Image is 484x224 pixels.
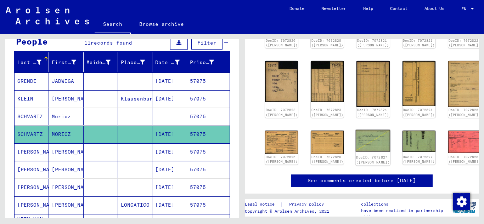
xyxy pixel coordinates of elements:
[152,90,187,108] mat-cell: [DATE]
[311,61,344,102] img: 002.jpg
[49,179,83,196] mat-cell: [PERSON_NAME]
[49,126,83,143] mat-cell: MORICZ
[6,7,89,24] img: Arolsen_neg.svg
[187,90,230,108] mat-cell: 57075
[283,201,332,208] a: Privacy policy
[15,161,49,178] mat-cell: [PERSON_NAME]
[152,126,187,143] mat-cell: [DATE]
[449,39,480,47] a: DocID: 7072822 ([PERSON_NAME])
[187,108,230,125] mat-cell: 57075
[190,59,214,66] div: Prisoner #
[15,143,49,161] mat-cell: [PERSON_NAME]
[118,52,152,72] mat-header-cell: Place of Birth
[357,108,389,117] a: DocID: 7072824 ([PERSON_NAME])
[187,196,230,214] mat-cell: 57075
[403,108,435,117] a: DocID: 7072824 ([PERSON_NAME])
[15,126,49,143] mat-cell: SCHVARTZ
[245,208,332,214] p: Copyright © Arolsen Archives, 2021
[356,155,390,165] a: DocID: 7072827 ([PERSON_NAME])
[311,131,344,154] img: 002.jpg
[15,52,49,72] mat-header-cell: Last Name
[152,52,187,72] mat-header-cell: Date of Birth
[52,59,76,66] div: First Name
[403,61,435,106] img: 002.jpg
[152,161,187,178] mat-cell: [DATE]
[449,108,480,117] a: DocID: 7072825 ([PERSON_NAME])
[15,108,49,125] mat-cell: SCHVARTZ
[155,59,179,66] div: Date of Birth
[155,57,188,68] div: Date of Birth
[448,131,481,153] img: 001.jpg
[152,73,187,90] mat-cell: [DATE]
[118,90,152,108] mat-cell: Klausenburg
[152,143,187,161] mat-cell: [DATE]
[187,52,230,72] mat-header-cell: Prisoner #
[15,196,49,214] mat-cell: [PERSON_NAME]
[356,130,390,152] img: 001.jpg
[49,196,83,214] mat-cell: [PERSON_NAME]
[187,179,230,196] mat-cell: 57075
[49,73,83,90] mat-cell: JADWIGA
[403,155,435,164] a: DocID: 7072827 ([PERSON_NAME])
[311,39,343,47] a: DocID: 7072820 ([PERSON_NAME])
[265,131,298,154] img: 001.jpg
[245,201,332,208] div: |
[17,59,41,66] div: Last Name
[361,195,450,207] p: The Arolsen Archives online collections
[311,108,343,117] a: DocID: 7072823 ([PERSON_NAME])
[245,201,280,208] a: Legal notice
[187,73,230,90] mat-cell: 57075
[118,196,152,214] mat-cell: LONGATICO
[451,199,478,216] img: yv_logo.png
[52,57,85,68] div: First Name
[265,61,298,102] img: 001.jpg
[266,108,298,117] a: DocID: 7072823 ([PERSON_NAME])
[84,52,118,72] mat-header-cell: Maiden Name
[152,179,187,196] mat-cell: [DATE]
[461,6,469,11] span: EN
[449,155,480,164] a: DocID: 7072828 ([PERSON_NAME])
[91,40,132,46] span: records found
[121,59,145,66] div: Place of Birth
[17,57,50,68] div: Last Name
[361,207,450,220] p: have been realized in partnership with
[49,108,83,125] mat-cell: Moricz
[266,39,298,47] a: DocID: 7072820 ([PERSON_NAME])
[84,40,91,46] span: 11
[187,126,230,143] mat-cell: 57075
[15,179,49,196] mat-cell: [PERSON_NAME]
[187,143,230,161] mat-cell: 57075
[49,143,83,161] mat-cell: [PERSON_NAME]
[308,177,416,184] a: See comments created before [DATE]
[403,131,435,152] img: 002.jpg
[197,40,216,46] span: Filter
[356,61,389,107] img: 001.jpg
[15,90,49,108] mat-cell: KLEIN
[49,161,83,178] mat-cell: [PERSON_NAME]
[266,155,298,164] a: DocID: 7072826 ([PERSON_NAME])
[357,39,389,47] a: DocID: 7072821 ([PERSON_NAME])
[152,196,187,214] mat-cell: [DATE]
[95,16,131,34] a: Search
[448,61,481,107] img: 001.jpg
[131,16,192,33] a: Browse archive
[49,52,83,72] mat-header-cell: First Name
[453,193,470,210] img: Change consent
[187,161,230,178] mat-cell: 57075
[121,57,154,68] div: Place of Birth
[311,155,343,164] a: DocID: 7072826 ([PERSON_NAME])
[49,90,83,108] mat-cell: [PERSON_NAME]
[15,73,49,90] mat-cell: GRENDE
[403,39,435,47] a: DocID: 7072821 ([PERSON_NAME])
[190,57,223,68] div: Prisoner #
[86,57,119,68] div: Maiden Name
[86,59,111,66] div: Maiden Name
[16,35,48,48] div: People
[191,36,223,50] button: Filter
